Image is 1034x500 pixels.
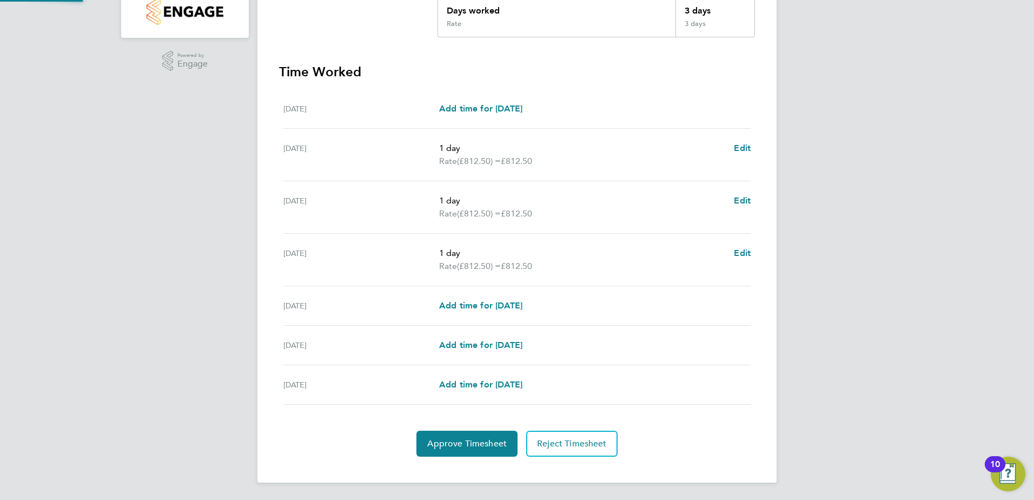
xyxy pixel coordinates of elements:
[457,261,501,271] span: (£812.50) =
[734,142,751,155] a: Edit
[283,247,439,273] div: [DATE]
[447,19,461,28] div: Rate
[439,339,522,352] a: Add time for [DATE]
[439,300,522,311] span: Add time for [DATE]
[283,378,439,391] div: [DATE]
[991,457,1025,491] button: Open Resource Center, 10 new notifications
[427,438,507,449] span: Approve Timesheet
[283,339,439,352] div: [DATE]
[439,378,522,391] a: Add time for [DATE]
[734,248,751,258] span: Edit
[734,195,751,206] span: Edit
[279,63,755,81] h3: Time Worked
[439,299,522,312] a: Add time for [DATE]
[283,299,439,312] div: [DATE]
[439,102,522,115] a: Add time for [DATE]
[439,103,522,114] span: Add time for [DATE]
[501,156,532,166] span: £812.50
[734,194,751,207] a: Edit
[501,261,532,271] span: £812.50
[734,143,751,153] span: Edit
[457,156,501,166] span: (£812.50) =
[177,51,208,60] span: Powered by
[439,379,522,390] span: Add time for [DATE]
[439,142,725,155] p: 1 day
[439,207,457,220] span: Rate
[734,247,751,260] a: Edit
[283,194,439,220] div: [DATE]
[283,142,439,168] div: [DATE]
[177,60,208,69] span: Engage
[439,340,522,350] span: Add time for [DATE]
[439,194,725,207] p: 1 day
[162,51,208,71] a: Powered byEngage
[675,19,754,37] div: 3 days
[439,155,457,168] span: Rate
[439,260,457,273] span: Rate
[439,247,725,260] p: 1 day
[457,208,501,219] span: (£812.50) =
[990,464,1000,478] div: 10
[416,431,518,457] button: Approve Timesheet
[501,208,532,219] span: £812.50
[283,102,439,115] div: [DATE]
[526,431,618,457] button: Reject Timesheet
[537,438,607,449] span: Reject Timesheet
